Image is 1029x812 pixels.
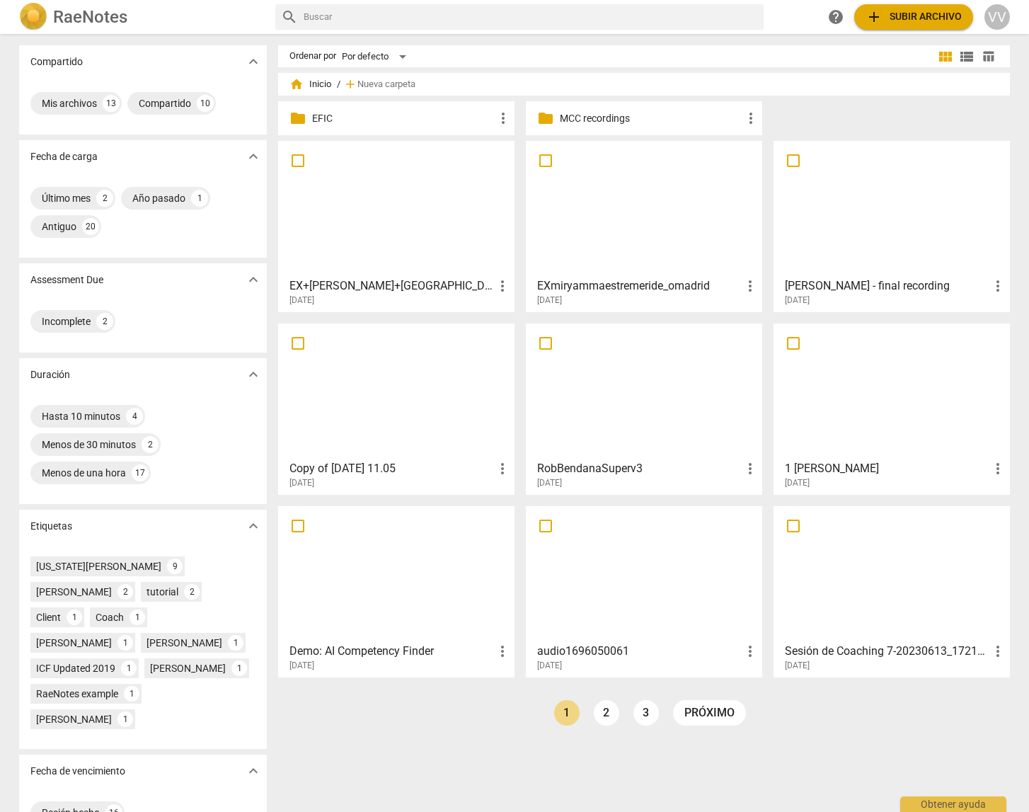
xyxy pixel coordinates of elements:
button: Mostrar más [243,760,264,782]
div: tutorial [146,585,178,599]
span: more_vert [494,278,511,295]
div: Hasta 10 minutos [42,409,120,423]
span: [DATE] [537,660,562,672]
span: expand_more [245,762,262,779]
div: Mis archivos [42,96,97,110]
div: 1 [130,610,145,625]
div: Obtener ayuda [900,796,1006,812]
div: Ordenar por [289,51,336,62]
a: [PERSON_NAME] - final recording[DATE] [778,146,1005,306]
div: [PERSON_NAME] [150,661,226,675]
h3: EX+JUAN CARLOS MARIN YUSTE+BARCELONA [289,278,494,295]
div: Menos de 30 minutos [42,438,136,452]
span: more_vert [989,278,1006,295]
span: Inicio [289,77,331,91]
span: search [281,8,298,25]
a: LogoRaeNotes [19,3,264,31]
span: more_vert [494,460,511,477]
h3: Copy of 26 ene. 11.05​ [289,460,494,477]
span: expand_more [245,53,262,70]
div: 1 [231,661,247,676]
button: Mostrar más [243,364,264,385]
span: more_vert [495,110,512,127]
span: [DATE] [785,295,810,307]
div: [PERSON_NAME] [36,712,112,726]
div: 20 [82,218,99,235]
a: Page 2 [594,700,619,726]
div: [PERSON_NAME] [36,636,112,650]
p: Etiquetas [30,519,72,534]
h3: EXmiryammaestremeride_omadrid [537,278,742,295]
div: Incomplete [42,314,91,328]
span: Subir archivo [866,8,962,25]
span: expand_more [245,271,262,288]
div: Client [36,610,61,624]
button: Mostrar más [243,51,264,72]
button: Tabla [977,46,999,67]
div: [PERSON_NAME] [36,585,112,599]
a: Page 1 is your current page [554,700,580,726]
div: 13 [103,95,120,112]
div: 4 [126,408,143,425]
a: Demo: AI Competency Finder[DATE] [283,511,510,671]
span: [DATE] [289,477,314,489]
span: [DATE] [289,660,314,672]
a: Sesión de Coaching 7-20230613_172131-Grabación de la reunión[DATE] [778,511,1005,671]
div: RaeNotes example [36,687,118,701]
span: help [827,8,844,25]
span: view_list [958,48,975,65]
button: Lista [956,46,977,67]
span: folder [289,110,306,127]
div: 10 [197,95,214,112]
a: Obtener ayuda [823,4,849,30]
span: [DATE] [537,295,562,307]
div: [US_STATE][PERSON_NAME] [36,559,161,573]
span: folder [537,110,554,127]
img: Logo [19,3,47,31]
span: [DATE] [289,295,314,307]
span: more_vert [742,460,759,477]
div: Por defecto [342,45,411,68]
span: home [289,77,304,91]
div: 2 [117,584,133,600]
div: 9 [167,559,183,574]
span: more_vert [742,643,759,660]
a: 1 [PERSON_NAME][DATE] [778,328,1005,488]
div: 1 [124,686,139,702]
span: expand_more [245,366,262,383]
div: 2 [96,313,113,330]
input: Buscar [304,6,758,28]
h3: RobBendanaSuperv3 [537,460,742,477]
div: Compartido [139,96,191,110]
a: Page 3 [633,700,659,726]
span: / [337,79,340,90]
div: 1 [117,711,133,727]
div: 1 [228,635,243,651]
span: more_vert [742,110,759,127]
div: 1 [121,661,137,676]
button: Mostrar más [243,515,264,537]
span: table_chart [982,50,995,63]
h3: Demo: AI Competency Finder [289,643,494,660]
a: RobBendanaSuperv3[DATE] [531,328,757,488]
p: MCC recordings [560,111,742,126]
div: Coach [96,610,124,624]
div: Año pasado [132,191,185,205]
div: 1 [117,635,133,651]
p: Fecha de vencimiento [30,764,125,779]
div: 1 [67,610,82,625]
a: EX+[PERSON_NAME]+[GEOGRAPHIC_DATA][DATE] [283,146,510,306]
div: [PERSON_NAME] [146,636,222,650]
span: more_vert [742,278,759,295]
span: more_vert [494,643,511,660]
div: Menos de una hora [42,466,126,480]
div: 2 [96,190,113,207]
span: [DATE] [537,477,562,489]
div: 17 [132,464,149,481]
span: more_vert [989,460,1006,477]
button: VV [984,4,1010,30]
h3: Paul Jackson - final recording [785,278,989,295]
span: Nueva carpeta [357,79,415,90]
span: add [866,8,883,25]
